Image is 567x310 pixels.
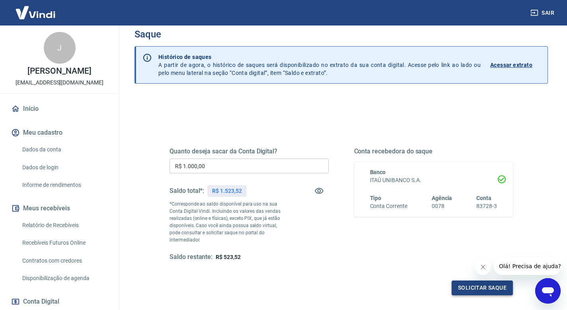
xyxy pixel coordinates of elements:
[370,169,386,175] span: Banco
[535,278,561,304] iframe: Button to launch messaging window
[16,78,103,87] p: [EMAIL_ADDRESS][DOMAIN_NAME]
[370,202,407,210] h6: Conta Corrente
[170,200,289,243] p: *Corresponde ao saldo disponível para uso na sua Conta Digital Vindi. Incluindo os valores das ve...
[19,177,109,193] a: Informe de rendimentos
[158,53,481,77] p: A partir de agora, o histórico de saques será disponibilizado no extrato da sua conta digital. Ac...
[432,195,452,201] span: Agência
[452,281,513,295] button: Solicitar saque
[158,53,481,61] p: Histórico de saques
[19,270,109,286] a: Disponibilização de agenda
[476,195,491,201] span: Conta
[490,53,541,77] a: Acessar extrato
[354,147,513,155] h5: Conta recebedora do saque
[170,253,212,261] h5: Saldo restante:
[27,67,91,75] p: [PERSON_NAME]
[370,195,382,201] span: Tipo
[432,202,452,210] h6: 0078
[490,61,532,69] p: Acessar extrato
[216,254,241,260] span: R$ 523,52
[19,217,109,233] a: Relatório de Recebíveis
[10,0,61,25] img: Vindi
[134,29,548,40] h3: Saque
[529,6,557,20] button: Sair
[170,187,204,195] h5: Saldo total*:
[170,147,329,155] h5: Quanto deseja sacar da Conta Digital?
[5,6,67,12] span: Olá! Precisa de ajuda?
[475,259,491,275] iframe: Close message
[10,100,109,118] a: Início
[19,159,109,176] a: Dados de login
[494,257,561,275] iframe: Message from company
[19,235,109,251] a: Recebíveis Futuros Online
[370,176,497,184] h6: ITAÚ UNIBANCO S.A.
[44,32,76,64] div: J
[10,124,109,141] button: Meu cadastro
[10,200,109,217] button: Meus recebíveis
[19,253,109,269] a: Contratos com credores
[19,141,109,158] a: Dados da conta
[212,187,242,195] p: R$ 1.523,52
[476,202,497,210] h6: 83728-3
